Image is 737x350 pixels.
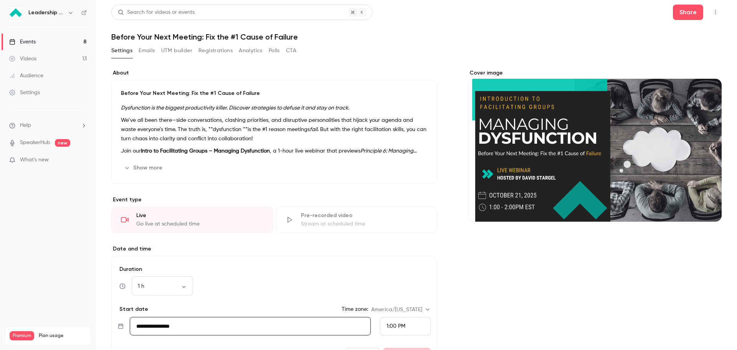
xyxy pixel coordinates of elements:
a: SpeakerHub [20,139,50,147]
div: Go live at scheduled time [136,220,263,228]
div: America/[US_STATE] [371,306,431,314]
span: What's new [20,156,49,164]
div: LiveGo live at scheduled time [111,207,273,233]
button: UTM builder [161,45,192,57]
div: Live [136,212,263,219]
p: Event type [111,196,437,204]
div: Stream at scheduled time [301,220,428,228]
h1: Before Your Next Meeting: Fix the #1 Cause of Failure [111,32,722,41]
label: Cover image [468,69,722,77]
div: Pre-recorded videoStream at scheduled time [276,207,438,233]
em: Dysfunction is the biggest productivity killer. Discover strategies to defuse it and stay on track. [121,105,349,111]
div: Search for videos or events [118,8,195,17]
div: Pre-recorded video [301,212,428,219]
button: Registrations [198,45,233,57]
p: Start date [118,305,148,313]
div: 1 h [132,282,193,290]
label: Date and time [111,245,437,253]
button: Share [673,5,703,20]
label: Time zone: [342,305,368,313]
div: Audience [9,72,43,80]
div: Settings [9,89,40,96]
img: Leadership Strategies - 2025 Webinars [10,7,22,19]
div: Videos [9,55,36,63]
button: CTA [286,45,296,57]
em: fail [310,127,317,132]
button: Polls [269,45,280,57]
button: Emails [139,45,155,57]
section: Cover image [468,69,722,222]
div: From [380,317,431,335]
p: We’ve all been there—side conversations, clashing priorities, and disruptive personalities that h... [121,116,428,143]
h6: Leadership Strategies - 2025 Webinars [28,9,64,17]
strong: Intro to Facilitating Groups – Managing Dysfunction [141,148,270,154]
button: Settings [111,45,132,57]
li: help-dropdown-opener [9,121,87,129]
button: Analytics [239,45,263,57]
span: Help [20,121,31,129]
span: Premium [10,331,34,340]
button: Show more [121,162,167,174]
span: 1:00 PM [387,323,405,329]
div: Events [9,38,36,46]
span: new [55,139,70,147]
iframe: Noticeable Trigger [78,157,87,164]
label: About [111,69,437,77]
label: Duration [118,265,431,273]
span: Plan usage [39,333,86,339]
p: Join our , a 1-hour live webinar that previews from our world-renown training course, . You’ll le... [121,146,428,156]
p: Before Your Next Meeting: Fix the #1 Cause of Failure [121,90,428,97]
